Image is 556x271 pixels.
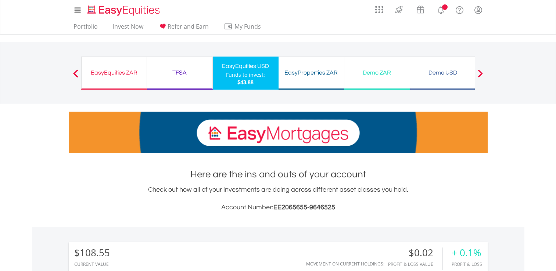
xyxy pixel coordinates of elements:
[388,262,442,267] div: Profit & Loss Value
[283,68,340,78] div: EasyProperties ZAR
[69,112,488,153] img: EasyMortage Promotion Banner
[85,2,163,17] a: Home page
[69,185,488,213] div: Check out how all of your investments are doing across different asset classes you hold.
[415,4,427,15] img: vouchers-v2.svg
[74,262,110,267] div: CURRENT VALUE
[349,68,405,78] div: Demo ZAR
[217,61,274,71] div: EasyEquities USD
[74,247,110,258] div: $108.55
[86,68,142,78] div: EasyEquities ZAR
[168,22,209,30] span: Refer and Earn
[68,73,83,80] button: Previous
[473,73,488,80] button: Next
[452,247,482,258] div: + 0.1%
[151,68,208,78] div: TFSA
[415,68,471,78] div: Demo USD
[86,4,163,17] img: EasyEquities_Logo.png
[69,202,488,213] h3: Account Number:
[226,71,265,79] div: Funds to invest:
[224,22,272,31] span: My Funds
[110,23,146,34] a: Invest Now
[393,4,405,15] img: thrive-v2.svg
[69,168,488,181] h1: Here are the ins and outs of your account
[410,2,431,15] a: Vouchers
[71,23,101,34] a: Portfolio
[388,247,442,258] div: $0.02
[370,2,388,14] a: AppsGrid
[375,6,383,14] img: grid-menu-icon.svg
[155,23,212,34] a: Refer and Earn
[469,2,488,18] a: My Profile
[306,261,384,266] div: Movement on Current Holdings:
[273,204,335,211] span: EE2065655-9646525
[431,2,450,17] a: Notifications
[452,262,482,267] div: Profit & Loss
[237,79,254,86] span: $43.88
[450,2,469,17] a: FAQ's and Support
